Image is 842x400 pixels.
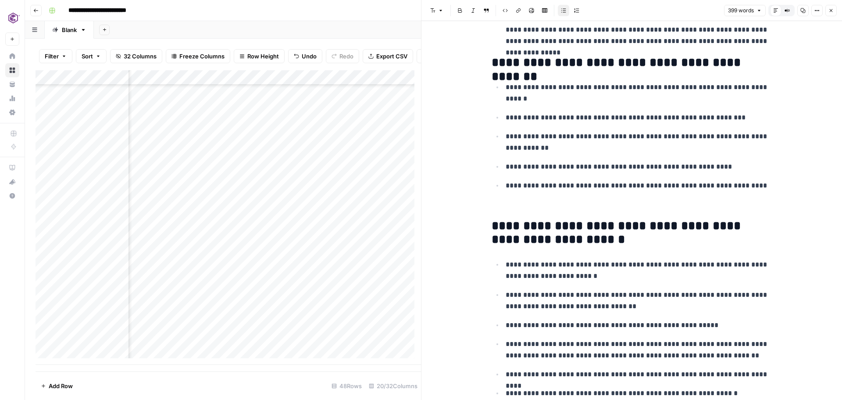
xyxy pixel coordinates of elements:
[234,49,285,63] button: Row Height
[49,382,73,390] span: Add Row
[5,63,19,77] a: Browse
[363,49,413,63] button: Export CSV
[6,175,19,188] div: What's new?
[5,161,19,175] a: AirOps Academy
[45,21,94,39] a: Blank
[288,49,322,63] button: Undo
[110,49,162,63] button: 32 Columns
[728,7,754,14] span: 399 words
[5,10,21,26] img: Commvault Logo
[124,52,157,61] span: 32 Columns
[166,49,230,63] button: Freeze Columns
[82,52,93,61] span: Sort
[5,91,19,105] a: Usage
[36,379,78,393] button: Add Row
[179,52,225,61] span: Freeze Columns
[328,379,365,393] div: 48 Rows
[247,52,279,61] span: Row Height
[365,379,421,393] div: 20/32 Columns
[326,49,359,63] button: Redo
[45,52,59,61] span: Filter
[5,189,19,203] button: Help + Support
[5,105,19,119] a: Settings
[39,49,72,63] button: Filter
[62,25,77,34] div: Blank
[376,52,407,61] span: Export CSV
[302,52,317,61] span: Undo
[5,7,19,29] button: Workspace: Commvault
[5,49,19,63] a: Home
[5,175,19,189] button: What's new?
[724,5,766,16] button: 399 words
[339,52,353,61] span: Redo
[76,49,107,63] button: Sort
[5,77,19,91] a: Your Data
